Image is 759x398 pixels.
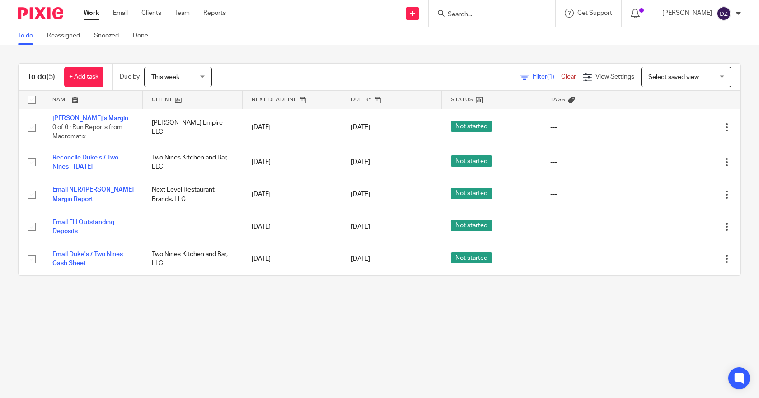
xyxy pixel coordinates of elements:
a: Done [133,27,155,45]
span: [DATE] [351,124,370,131]
a: Snoozed [94,27,126,45]
td: [DATE] [243,243,342,275]
span: Not started [451,220,492,231]
a: Work [84,9,99,18]
span: This week [151,74,179,80]
td: Two Nines Kitchen and Bar, LLC [143,146,242,178]
p: [PERSON_NAME] [662,9,712,18]
div: --- [550,123,632,132]
h1: To do [28,72,55,82]
span: (1) [547,74,554,80]
span: 0 of 6 · Run Reports from Macromatix [52,124,122,140]
span: [DATE] [351,224,370,230]
span: (5) [47,73,55,80]
div: --- [550,190,632,199]
span: View Settings [595,74,634,80]
input: Search [447,11,528,19]
div: --- [550,222,632,231]
p: Due by [120,72,140,81]
span: Not started [451,188,492,199]
span: Tags [550,97,566,102]
a: Team [175,9,190,18]
a: + Add task [64,67,103,87]
a: Email FH Outstanding Deposits [52,219,114,234]
a: [PERSON_NAME]'s Margin [52,115,128,122]
a: Reports [203,9,226,18]
a: Email [113,9,128,18]
td: Two Nines Kitchen and Bar, LLC [143,243,242,275]
span: [DATE] [351,192,370,198]
td: [DATE] [243,178,342,211]
span: Get Support [577,10,612,16]
span: Not started [451,155,492,167]
span: Not started [451,121,492,132]
div: --- [550,254,632,263]
a: Clients [141,9,161,18]
a: Reassigned [47,27,87,45]
td: Next Level Restaurant Brands, LLC [143,178,242,211]
span: [DATE] [351,256,370,262]
td: [DATE] [243,146,342,178]
span: Select saved view [648,74,699,80]
td: [DATE] [243,211,342,243]
td: [DATE] [243,109,342,146]
img: Pixie [18,7,63,19]
a: Reconcile Duke's / Two Nines - [DATE] [52,155,118,170]
a: Email NLR/[PERSON_NAME] Margin Report [52,187,134,202]
span: Not started [451,252,492,263]
a: Clear [561,74,576,80]
span: Filter [533,74,561,80]
img: svg%3E [717,6,731,21]
span: [DATE] [351,159,370,165]
td: [PERSON_NAME] Empire LLC [143,109,242,146]
a: Email Duke's / Two Nines Cash Sheet [52,251,123,267]
a: To do [18,27,40,45]
div: --- [550,158,632,167]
